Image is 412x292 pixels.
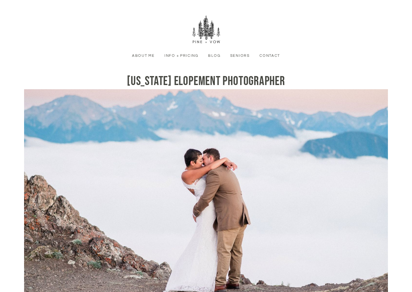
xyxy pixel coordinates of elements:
[205,53,224,59] a: Blog
[227,53,253,59] a: Seniors
[129,53,158,59] a: About Me
[256,53,283,59] a: Contact
[161,53,202,59] a: Info + Pricing
[192,15,221,44] img: Pine + Vow
[127,74,285,89] span: [US_STATE] Elopement Photographer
